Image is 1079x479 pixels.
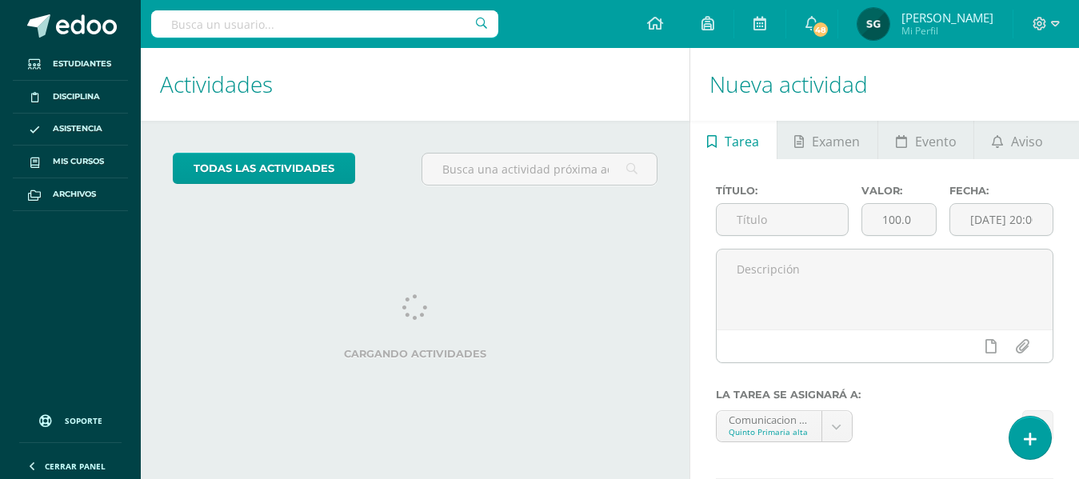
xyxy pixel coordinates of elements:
a: Aviso [974,121,1060,159]
span: Soporte [65,415,102,426]
label: Valor: [861,185,937,197]
input: Puntos máximos [862,204,936,235]
h1: Actividades [160,48,670,121]
label: Cargando actividades [173,348,657,360]
span: Disciplina [53,90,100,103]
a: Evento [878,121,973,159]
a: Archivos [13,178,128,211]
input: Fecha de entrega [950,204,1053,235]
img: 41262f1f50d029ad015f7fe7286c9cb7.png [857,8,889,40]
span: Mi Perfil [901,24,993,38]
span: Mis cursos [53,155,104,168]
h1: Nueva actividad [709,48,1060,121]
label: Título: [716,185,849,197]
span: Tarea [725,122,759,161]
span: 48 [812,21,829,38]
a: Tarea [690,121,777,159]
label: La tarea se asignará a: [716,389,1053,401]
div: Comunicacion y Lenguaje 'A' [729,411,809,426]
a: Soporte [19,399,122,438]
a: todas las Actividades [173,153,355,184]
span: Aviso [1011,122,1043,161]
input: Busca un usuario... [151,10,498,38]
span: [PERSON_NAME] [901,10,993,26]
span: Asistencia [53,122,102,135]
span: Estudiantes [53,58,111,70]
input: Busca una actividad próxima aquí... [422,154,657,185]
a: Examen [777,121,877,159]
a: Comunicacion y Lenguaje 'A'Quinto Primaria alta [717,411,852,441]
label: Fecha: [949,185,1053,197]
span: Cerrar panel [45,461,106,472]
a: Asistencia [13,114,128,146]
span: Examen [812,122,860,161]
span: Evento [915,122,957,161]
a: Estudiantes [13,48,128,81]
a: Mis cursos [13,146,128,178]
a: Disciplina [13,81,128,114]
div: Quinto Primaria alta [729,426,809,437]
input: Título [717,204,849,235]
span: Archivos [53,188,96,201]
